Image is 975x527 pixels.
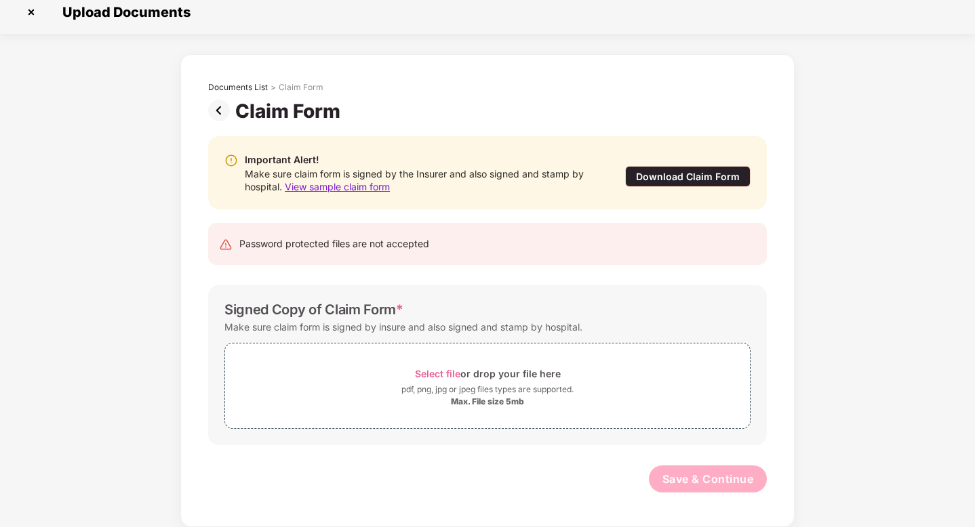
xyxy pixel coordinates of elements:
span: Select file [415,368,460,379]
img: svg+xml;base64,PHN2ZyBpZD0iUHJldi0zMngzMiIgeG1sbnM9Imh0dHA6Ly93d3cudzMub3JnLzIwMDAvc3ZnIiB3aWR0aD... [208,100,235,121]
div: pdf, png, jpg or jpeg files types are supported. [401,383,574,396]
img: svg+xml;base64,PHN2ZyBpZD0iV2FybmluZ18tXzIweDIwIiBkYXRhLW5hbWU9Ildhcm5pbmcgLSAyMHgyMCIgeG1sbnM9Im... [224,154,238,167]
div: Password protected files are not accepted [239,236,429,251]
img: svg+xml;base64,PHN2ZyBpZD0iQ3Jvc3MtMzJ4MzIiIHhtbG5zPSJodHRwOi8vd3d3LnczLm9yZy8yMDAwL3N2ZyIgd2lkdG... [20,1,42,23]
div: Claim Form [235,100,346,123]
div: or drop your file here [415,364,561,383]
div: Signed Copy of Claim Form [224,301,403,318]
div: Download Claim Form [625,166,751,187]
div: Make sure claim form is signed by insure and also signed and stamp by hospital. [224,318,582,336]
span: View sample claim form [285,181,390,192]
span: Select fileor drop your file herepdf, png, jpg or jpeg files types are supported.Max. File size 5mb [225,354,750,418]
div: > [271,82,276,93]
div: Make sure claim form is signed by the Insurer and also signed and stamp by hospital. [245,167,597,193]
div: Claim Form [279,82,323,93]
button: Save & Continue [649,465,768,492]
img: svg+xml;base64,PHN2ZyB4bWxucz0iaHR0cDovL3d3dy53My5vcmcvMjAwMC9zdmciIHdpZHRoPSIyNCIgaGVpZ2h0PSIyNC... [219,238,233,251]
div: Documents List [208,82,268,93]
span: Upload Documents [49,4,197,20]
div: Important Alert! [245,152,597,167]
div: Max. File size 5mb [451,396,524,407]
